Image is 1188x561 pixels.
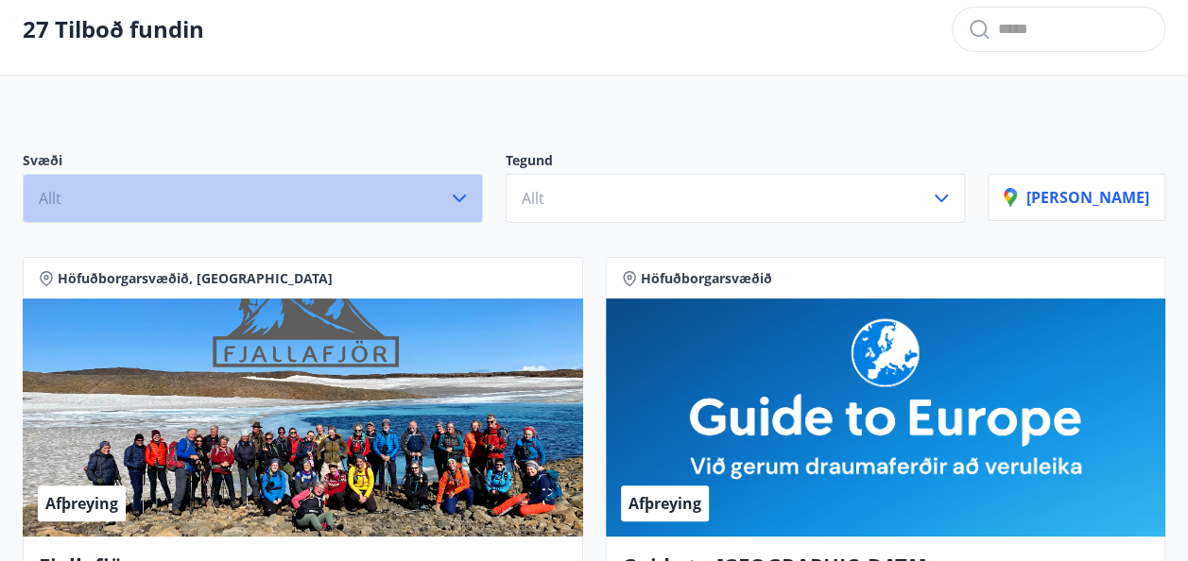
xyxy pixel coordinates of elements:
p: Svæði [23,151,483,174]
span: Höfuðborgarsvæðið [641,269,772,288]
p: 27 Tilboð fundin [23,13,204,45]
p: [PERSON_NAME] [1004,187,1149,208]
span: Allt [522,188,544,209]
span: Höfuðborgarsvæðið, [GEOGRAPHIC_DATA] [58,269,333,288]
span: Allt [39,188,61,209]
button: [PERSON_NAME] [988,174,1165,221]
span: Afþreying [45,493,118,514]
button: Allt [23,174,483,223]
button: Allt [506,174,966,223]
p: Tegund [506,151,966,174]
span: Afþreying [628,493,701,514]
